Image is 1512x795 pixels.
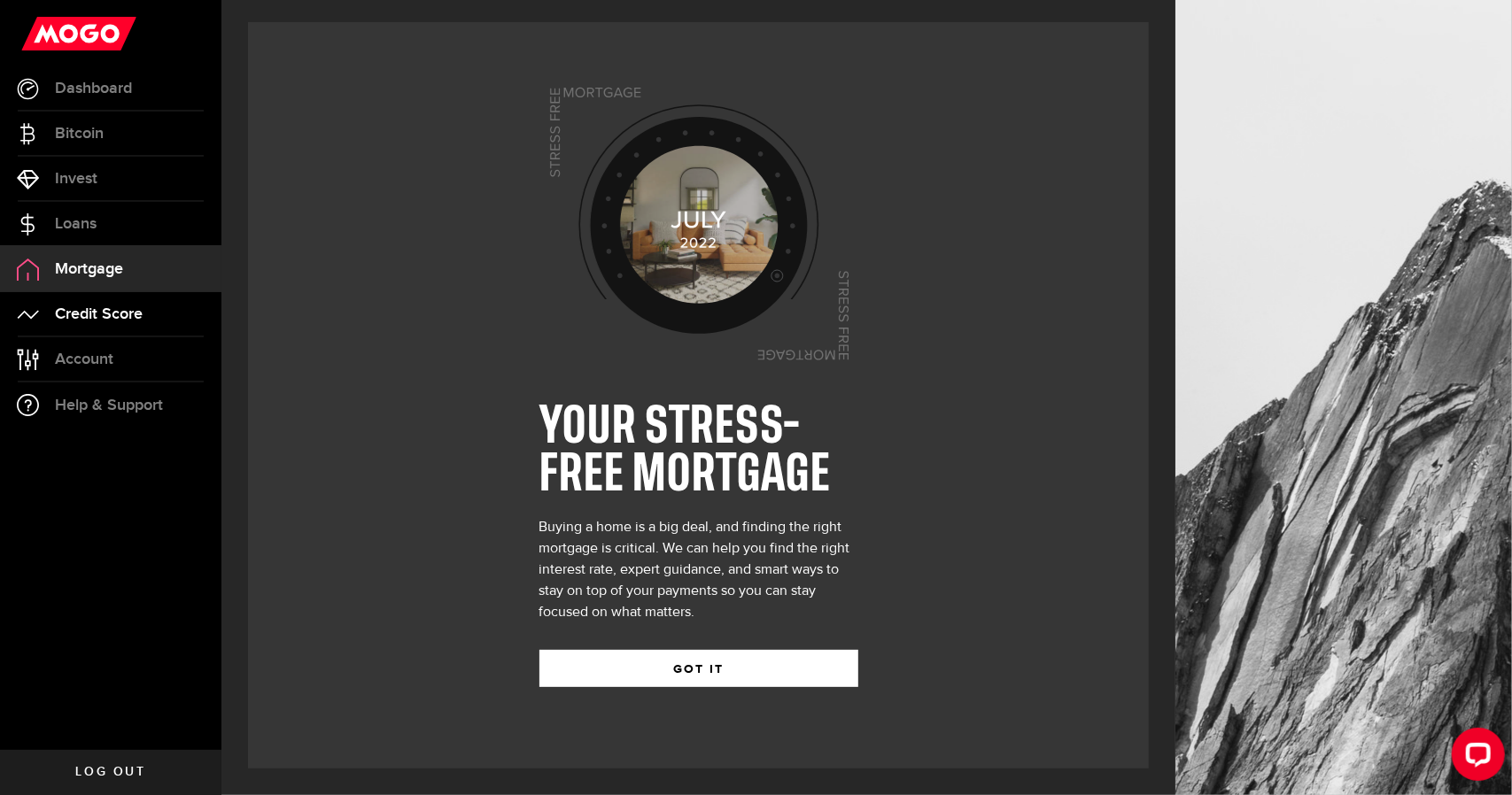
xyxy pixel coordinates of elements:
span: Account [55,351,113,367]
h1: YOUR STRESS-FREE MORTGAGE [539,404,858,499]
span: Invest [55,171,97,187]
span: Mortgage [55,261,123,277]
div: Buying a home is a big deal, and finding the right mortgage is critical. We can help you find the... [539,517,858,623]
span: Dashboard [55,81,132,96]
span: Log out [75,766,145,778]
span: Loans [55,216,97,232]
span: Bitcoin [55,126,104,142]
iframe: LiveChat chat widget [1438,721,1512,795]
button: GOT IT [539,650,858,687]
span: Help & Support [55,397,163,413]
span: Credit Score [55,306,143,322]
